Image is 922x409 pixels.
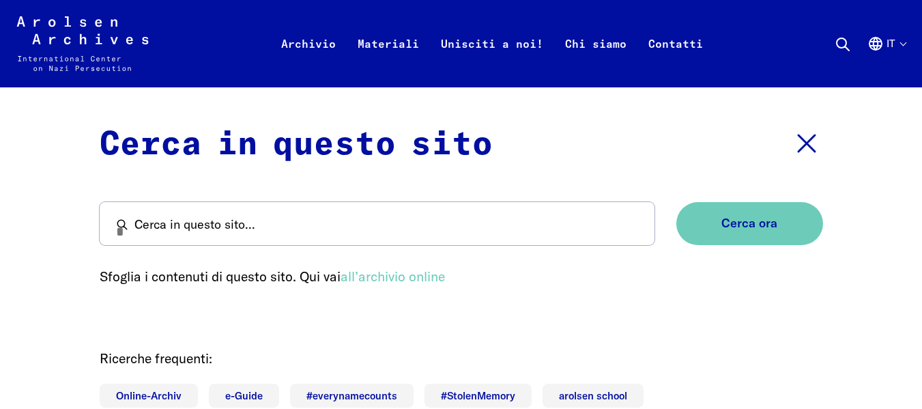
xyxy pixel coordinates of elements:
p: Sfoglia i contenuti di questo sito. Qui vai [100,267,823,287]
a: Archivio [270,33,347,87]
a: e-Guide [209,384,279,408]
button: Cerca ora [676,202,823,245]
a: Unisciti a noi! [430,33,554,87]
button: Italiano, selezione lingua [867,36,906,85]
a: #StolenMemory [424,384,532,408]
p: Cerca in questo sito [100,120,493,169]
a: arolsen school [543,384,644,408]
a: Materiali [347,33,430,87]
a: Contatti [637,33,714,87]
nav: Primaria [270,16,714,71]
a: #everynamecounts [290,384,414,408]
a: Online-Archiv [100,384,198,408]
p: Ricerche frequenti: [100,349,823,369]
a: Chi siamo [554,33,637,87]
a: all’archivio online [341,268,445,285]
span: Cerca ora [721,216,777,231]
